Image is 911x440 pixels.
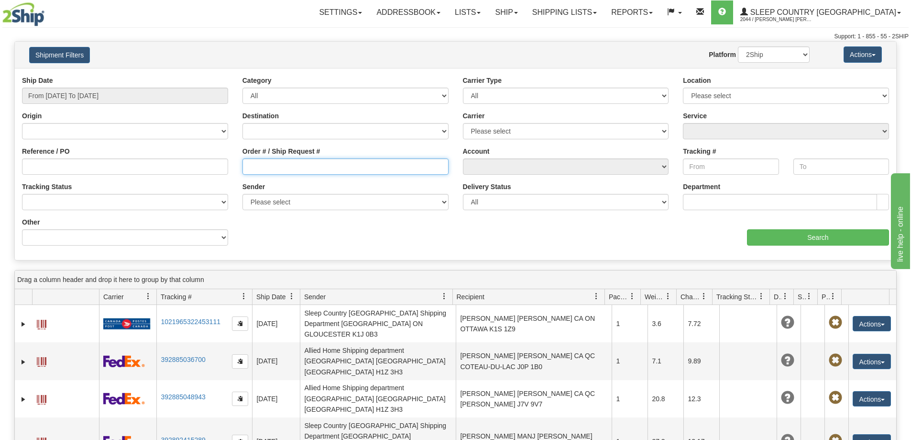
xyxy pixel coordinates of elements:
[683,182,720,192] label: Department
[844,46,882,63] button: Actions
[22,147,70,156] label: Reference / PO
[660,288,676,305] a: Weight filter column settings
[648,342,683,380] td: 7.1
[19,395,28,404] a: Expand
[457,292,484,302] span: Recipient
[161,292,192,302] span: Tracking #
[161,318,220,326] a: 1021965322453111
[853,354,891,369] button: Actions
[709,50,736,59] label: Platform
[612,305,648,342] td: 1
[304,292,326,302] span: Sender
[103,292,124,302] span: Carrier
[463,111,485,121] label: Carrier
[683,76,711,85] label: Location
[22,217,40,227] label: Other
[2,33,909,41] div: Support: 1 - 855 - 55 - 2SHIP
[242,182,265,192] label: Sender
[683,111,707,121] label: Service
[19,319,28,329] a: Expand
[648,305,683,342] td: 3.6
[798,292,806,302] span: Shipment Issues
[161,356,205,363] a: 392885036700
[232,354,248,369] button: Copy to clipboard
[103,355,145,367] img: 2 - FedEx Express®
[696,288,712,305] a: Charge filter column settings
[683,342,719,380] td: 9.89
[588,288,604,305] a: Recipient filter column settings
[37,353,46,368] a: Label
[829,316,842,329] span: Pickup Not Assigned
[2,2,44,26] img: logo2044.jpg
[793,158,889,175] input: To
[604,0,660,24] a: Reports
[242,147,320,156] label: Order # / Ship Request #
[103,318,150,330] img: 20 - Canada Post
[683,380,719,417] td: 12.3
[300,380,456,417] td: Allied Home Shipping department [GEOGRAPHIC_DATA] [GEOGRAPHIC_DATA] [GEOGRAPHIC_DATA] H1Z 3H3
[22,76,53,85] label: Ship Date
[242,76,272,85] label: Category
[463,76,502,85] label: Carrier Type
[22,182,72,192] label: Tracking Status
[252,305,300,342] td: [DATE]
[853,391,891,406] button: Actions
[853,316,891,331] button: Actions
[7,6,88,17] div: live help - online
[242,111,279,121] label: Destination
[683,147,716,156] label: Tracking #
[781,354,794,367] span: Unknown
[488,0,525,24] a: Ship
[29,47,90,63] button: Shipment Filters
[733,0,908,24] a: Sleep Country [GEOGRAPHIC_DATA] 2044 / [PERSON_NAME] [PERSON_NAME]
[777,288,793,305] a: Delivery Status filter column settings
[889,171,910,269] iframe: chat widget
[774,292,782,302] span: Delivery Status
[648,380,683,417] td: 20.8
[252,380,300,417] td: [DATE]
[753,288,769,305] a: Tracking Status filter column settings
[683,158,779,175] input: From
[456,342,612,380] td: [PERSON_NAME] [PERSON_NAME] CA QC COTEAU-DU-LAC J0P 1B0
[312,0,369,24] a: Settings
[740,15,812,24] span: 2044 / [PERSON_NAME] [PERSON_NAME]
[436,288,452,305] a: Sender filter column settings
[19,357,28,367] a: Expand
[448,0,488,24] a: Lists
[284,288,300,305] a: Ship Date filter column settings
[232,316,248,331] button: Copy to clipboard
[161,393,205,401] a: 392885048943
[624,288,640,305] a: Packages filter column settings
[369,0,448,24] a: Addressbook
[140,288,156,305] a: Carrier filter column settings
[525,0,604,24] a: Shipping lists
[37,316,46,331] a: Label
[15,271,896,289] div: grid grouping header
[300,342,456,380] td: Allied Home Shipping department [GEOGRAPHIC_DATA] [GEOGRAPHIC_DATA] [GEOGRAPHIC_DATA] H1Z 3H3
[463,182,511,192] label: Delivery Status
[232,392,248,406] button: Copy to clipboard
[829,354,842,367] span: Pickup Not Assigned
[681,292,701,302] span: Charge
[747,229,889,246] input: Search
[683,305,719,342] td: 7.72
[37,391,46,406] a: Label
[256,292,285,302] span: Ship Date
[645,292,665,302] span: Weight
[781,391,794,405] span: Unknown
[801,288,817,305] a: Shipment Issues filter column settings
[456,380,612,417] td: [PERSON_NAME] [PERSON_NAME] CA QC [PERSON_NAME] J7V 9V7
[748,8,896,16] span: Sleep Country [GEOGRAPHIC_DATA]
[825,288,841,305] a: Pickup Status filter column settings
[22,111,42,121] label: Origin
[300,305,456,342] td: Sleep Country [GEOGRAPHIC_DATA] Shipping Department [GEOGRAPHIC_DATA] ON GLOUCESTER K1J 0B3
[822,292,830,302] span: Pickup Status
[612,380,648,417] td: 1
[103,393,145,405] img: 2 - FedEx Express®
[829,391,842,405] span: Pickup Not Assigned
[612,342,648,380] td: 1
[252,342,300,380] td: [DATE]
[236,288,252,305] a: Tracking # filter column settings
[781,316,794,329] span: Unknown
[609,292,629,302] span: Packages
